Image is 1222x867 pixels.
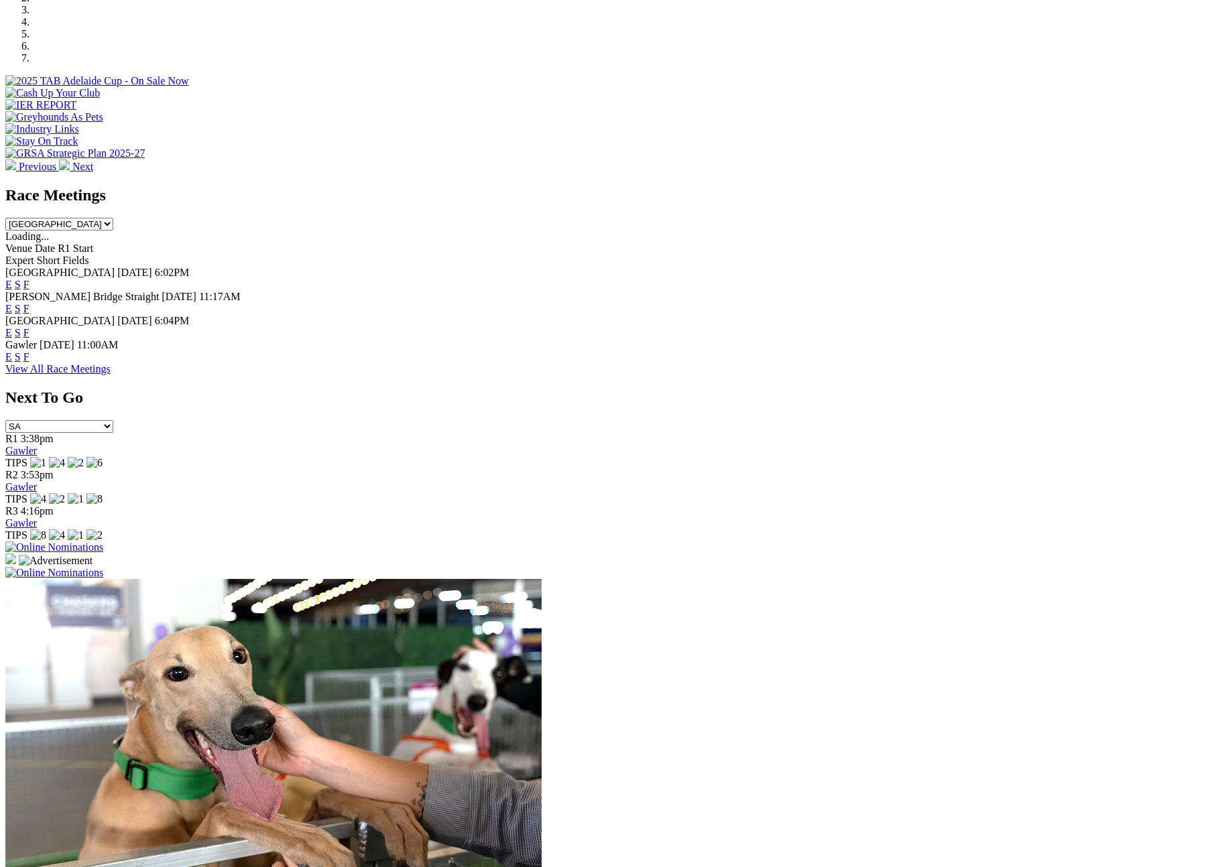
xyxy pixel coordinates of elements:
[19,555,93,567] img: Advertisement
[5,161,59,172] a: Previous
[5,159,16,170] img: chevron-left-pager-white.svg
[5,87,100,99] img: Cash Up Your Club
[5,111,103,123] img: Greyhounds As Pets
[21,469,54,480] span: 3:53pm
[86,457,103,469] img: 6
[23,327,29,338] a: F
[19,161,56,172] span: Previous
[5,291,159,302] span: [PERSON_NAME] Bridge Straight
[49,493,65,505] img: 2
[117,315,152,326] span: [DATE]
[68,457,84,469] img: 2
[5,505,18,517] span: R3
[15,303,21,314] a: S
[5,529,27,541] span: TIPS
[59,161,93,172] a: Next
[59,159,70,170] img: chevron-right-pager-white.svg
[21,505,54,517] span: 4:16pm
[5,351,12,362] a: E
[30,529,46,541] img: 8
[5,541,103,553] img: Online Nominations
[5,243,32,254] span: Venue
[5,230,49,242] span: Loading...
[5,517,37,529] a: Gawler
[5,389,1217,407] h2: Next To Go
[5,135,78,147] img: Stay On Track
[117,267,152,278] span: [DATE]
[155,315,190,326] span: 6:04PM
[30,457,46,469] img: 1
[62,255,88,266] span: Fields
[72,161,93,172] span: Next
[23,303,29,314] a: F
[5,147,145,159] img: GRSA Strategic Plan 2025-27
[5,493,27,505] span: TIPS
[86,529,103,541] img: 2
[5,279,12,290] a: E
[5,363,111,375] a: View All Race Meetings
[5,445,37,456] a: Gawler
[5,433,18,444] span: R1
[68,529,84,541] img: 1
[199,291,241,302] span: 11:17AM
[35,243,55,254] span: Date
[49,529,65,541] img: 4
[155,267,190,278] span: 6:02PM
[5,315,115,326] span: [GEOGRAPHIC_DATA]
[15,351,21,362] a: S
[5,255,34,266] span: Expert
[21,433,54,444] span: 3:38pm
[68,493,84,505] img: 1
[37,255,60,266] span: Short
[5,553,16,564] img: 15187_Greyhounds_GreysPlayCentral_Resize_SA_WebsiteBanner_300x115_2025.jpg
[40,339,74,350] span: [DATE]
[5,457,27,468] span: TIPS
[5,469,18,480] span: R2
[5,339,37,350] span: Gawler
[30,493,46,505] img: 4
[5,267,115,278] span: [GEOGRAPHIC_DATA]
[162,291,196,302] span: [DATE]
[5,567,103,579] img: Online Nominations
[5,75,189,87] img: 2025 TAB Adelaide Cup - On Sale Now
[5,99,76,111] img: IER REPORT
[5,481,37,492] a: Gawler
[5,303,12,314] a: E
[5,186,1217,204] h2: Race Meetings
[23,351,29,362] a: F
[5,327,12,338] a: E
[86,493,103,505] img: 8
[49,457,65,469] img: 4
[77,339,119,350] span: 11:00AM
[23,279,29,290] a: F
[5,123,79,135] img: Industry Links
[15,327,21,338] a: S
[58,243,93,254] span: R1 Start
[15,279,21,290] a: S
